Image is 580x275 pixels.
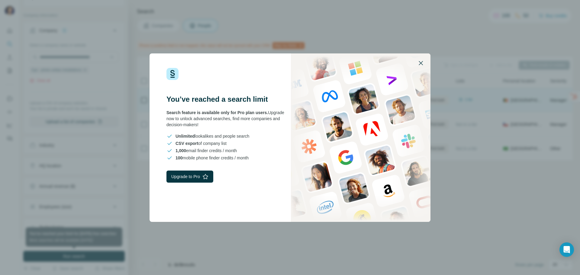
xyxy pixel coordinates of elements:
[176,140,227,146] span: of company list
[176,148,186,153] span: 1,000
[176,155,249,161] span: mobile phone finder credits / month
[166,110,290,128] div: Upgrade now to unlock advanced searches, find more companies and decision-makers!
[176,148,237,154] span: email finder credits / month
[176,141,198,146] span: CSV export
[176,155,182,160] span: 100
[176,133,249,139] span: lookalikes and people search
[166,94,290,104] h3: You’ve reached a search limit
[166,110,268,115] span: Search feature is available only for Pro plan users.
[166,68,179,80] img: Surfe Logo
[166,171,213,183] button: Upgrade to Pro
[176,134,195,139] span: Unlimited
[291,53,430,222] img: Surfe Stock Photo - showing people and technologies
[559,242,574,257] div: Open Intercom Messenger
